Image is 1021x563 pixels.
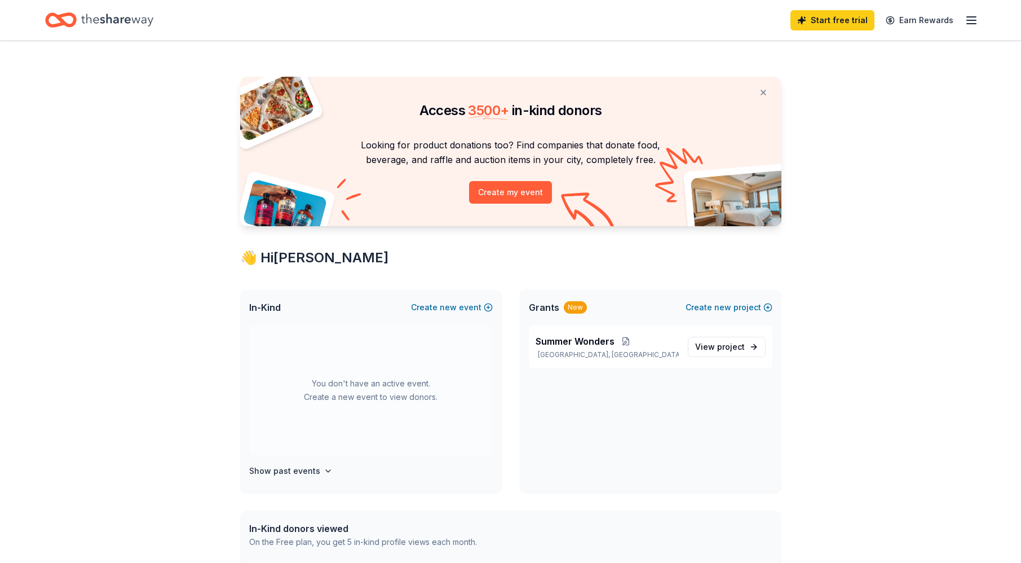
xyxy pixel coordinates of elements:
div: New [564,301,587,314]
span: Access in-kind donors [419,102,602,118]
a: View project [688,337,766,357]
a: Earn Rewards [879,10,960,30]
span: Grants [529,301,559,314]
button: Show past events [249,464,333,478]
img: Pizza [227,70,315,142]
div: In-Kind donors viewed [249,522,477,535]
span: 3500 + [468,102,509,118]
img: Curvy arrow [561,192,617,235]
h4: Show past events [249,464,320,478]
p: [GEOGRAPHIC_DATA], [GEOGRAPHIC_DATA] [536,350,679,359]
p: Looking for product donations too? Find companies that donate food, beverage, and raffle and auct... [254,138,768,168]
span: Summer Wonders [536,335,615,348]
span: View [695,340,745,354]
div: You don't have an active event. Create a new event to view donors. [249,326,493,455]
button: Createnewproject [686,301,772,314]
a: Start free trial [790,10,874,30]
button: Create my event [469,181,552,204]
span: In-Kind [249,301,281,314]
a: Home [45,7,153,33]
div: On the Free plan, you get 5 in-kind profile views each month. [249,535,477,549]
span: new [714,301,731,314]
span: project [717,342,745,351]
div: 👋 Hi [PERSON_NAME] [240,249,781,267]
span: new [440,301,457,314]
button: Createnewevent [411,301,493,314]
